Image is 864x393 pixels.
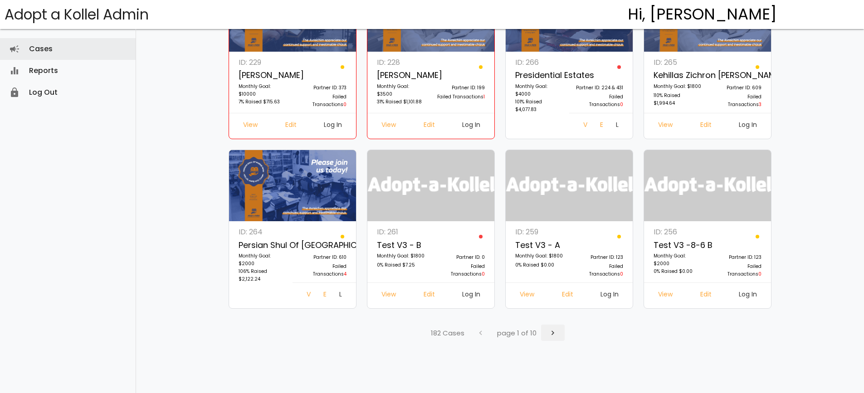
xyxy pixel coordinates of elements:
[649,56,708,113] a: ID: 265 Kehillas Zichron [PERSON_NAME] of [GEOGRAPHIC_DATA] Monthly Goal: $1800 110% Raised $1,99...
[574,93,623,108] p: Failed Transactions
[759,101,761,108] span: 3
[574,253,623,262] p: Partner ID: 123
[298,84,347,93] p: Partner ID: 373
[649,226,708,282] a: ID: 256 Test v3 -8-6 B Monthly Goal: $2000 0% Raised $0.00
[374,118,403,134] a: View
[515,261,564,270] p: 0% Raised $0.00
[506,150,633,222] img: logonobg.png
[239,226,288,238] p: ID: 264
[515,98,564,113] p: 101% Raised $4,077.83
[416,118,442,134] a: Edit
[515,82,564,98] p: Monthly Goal: $4000
[377,56,426,68] p: ID: 228
[436,93,485,102] p: Failed Transactions
[344,271,347,277] span: 4
[708,56,766,113] a: Partner ID: 609 Failed Transactions3
[654,68,703,82] p: Kehillas Zichron [PERSON_NAME] of [GEOGRAPHIC_DATA]
[298,262,347,278] p: Failed Transactions
[515,56,564,68] p: ID: 266
[431,327,464,339] p: 182 Cases
[239,82,288,98] p: Monthly Goal: $10000
[574,84,623,93] p: Partner ID: 224 & 431
[515,226,564,238] p: ID: 259
[431,56,490,113] a: Partner ID: 199 Failed Transactions1
[576,118,593,134] a: View
[510,226,569,282] a: ID: 259 Test v3 - A Monthly Goal: $1800 0% Raised $0.00
[513,287,542,304] a: View
[654,267,703,277] p: 0% Raised $0.00
[644,150,771,222] img: logonobg.png
[436,84,485,93] p: Partner ID: 199
[483,93,485,100] span: 1
[299,287,316,304] a: View
[654,226,703,238] p: ID: 256
[654,252,703,267] p: Monthly Goal: $2000
[732,118,764,134] a: Log In
[293,56,351,113] a: Partner ID: 373 Failed Transactions0
[569,56,628,113] a: Partner ID: 224 & 431 Failed Transactions0
[236,118,265,134] a: View
[436,253,485,262] p: Partner ID: 0
[651,118,680,134] a: View
[693,287,719,304] a: Edit
[343,101,347,108] span: 0
[367,150,495,222] img: logonobg.png
[713,253,761,262] p: Partner ID: 123
[609,118,626,134] a: Log In
[510,56,569,118] a: ID: 266 Presidential Estates Monthly Goal: $4000 101% Raised $4,077.83
[416,287,442,304] a: Edit
[654,82,703,92] p: Monthly Goal: $1800
[377,82,426,98] p: Monthly Goal: $3500
[374,287,403,304] a: View
[278,118,304,134] a: Edit
[651,287,680,304] a: View
[239,252,288,267] p: Monthly Goal: $2000
[455,287,488,304] a: Log In
[482,271,485,277] span: 0
[377,98,426,107] p: 31% Raised $1,101.88
[515,68,564,82] p: Presidential Estates
[713,93,761,108] p: Failed Transactions
[372,56,431,113] a: ID: 228 [PERSON_NAME] Monthly Goal: $3500 31% Raised $1,101.88
[541,325,565,341] button: chevron_right
[298,93,347,108] p: Failed Transactions
[515,252,564,261] p: Monthly Goal: $1800
[569,226,628,282] a: Partner ID: 123 Failed Transactions0
[708,226,766,282] a: Partner ID: 123 Failed Transactions0
[239,68,288,82] p: [PERSON_NAME]
[239,98,288,107] p: 7% Raised $715.63
[628,6,777,23] h4: Hi, [PERSON_NAME]
[234,226,293,287] a: ID: 264 Persian Shul of [GEOGRAPHIC_DATA] Monthly Goal: $2000 106% Raised $2,122.24
[316,287,332,304] a: Edit
[317,118,349,134] a: Log In
[620,101,623,108] span: 0
[497,327,537,339] p: page 1 of 10
[732,287,764,304] a: Log In
[548,325,557,341] span: chevron_right
[239,267,288,283] p: 106% Raised $2,122.24
[377,252,426,261] p: Monthly Goal: $1800
[758,271,761,277] span: 0
[713,262,761,278] p: Failed Transactions
[620,271,623,277] span: 0
[9,38,20,60] i: campaign
[436,262,485,278] p: Failed Transactions
[298,253,347,262] p: Partner ID: 610
[377,226,426,238] p: ID: 261
[654,92,703,107] p: 110% Raised $1,994.64
[332,287,349,304] a: Log In
[574,262,623,278] p: Failed Transactions
[372,226,431,282] a: ID: 261 Test v3 - B Monthly Goal: $1800 0% Raised $7.25
[593,118,609,134] a: Edit
[455,118,488,134] a: Log In
[515,238,564,252] p: Test v3 - A
[377,261,426,270] p: 0% Raised $7.25
[555,287,581,304] a: Edit
[593,287,626,304] a: Log In
[654,238,703,252] p: Test v3 -8-6 B
[693,118,719,134] a: Edit
[431,226,490,282] a: Partner ID: 0 Failed Transactions0
[713,84,761,93] p: Partner ID: 609
[293,226,351,282] a: Partner ID: 610 Failed Transactions4
[234,56,293,113] a: ID: 229 [PERSON_NAME] Monthly Goal: $10000 7% Raised $715.63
